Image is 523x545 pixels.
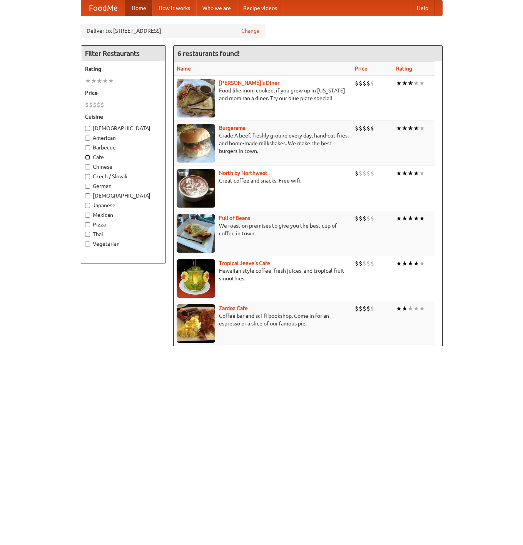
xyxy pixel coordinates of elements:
[219,260,270,266] b: Tropical Jeeve's Cafe
[89,101,93,109] li: $
[366,259,370,268] li: $
[85,184,90,189] input: German
[413,214,419,223] li: ★
[355,304,359,313] li: $
[85,126,90,131] input: [DEMOGRAPHIC_DATA]
[408,124,413,132] li: ★
[85,101,89,109] li: $
[241,27,260,35] a: Change
[85,192,161,200] label: [DEMOGRAPHIC_DATA]
[363,169,366,178] li: $
[81,46,165,61] h4: Filter Restaurants
[413,124,419,132] li: ★
[85,89,161,97] h5: Price
[419,214,425,223] li: ★
[363,79,366,87] li: $
[177,124,215,163] img: burgerama.jpg
[370,259,374,268] li: $
[85,144,161,151] label: Barbecue
[396,214,402,223] li: ★
[359,214,363,223] li: $
[85,241,90,247] input: Vegetarian
[402,304,408,313] li: ★
[177,312,349,327] p: Coffee bar and sci-fi bookshop. Come in for an espresso or a slice of our famous pie.
[370,304,374,313] li: $
[402,259,408,268] li: ★
[177,177,349,184] p: Great coffee and snacks. Free wifi.
[419,304,425,313] li: ★
[219,170,267,176] a: North by Northwest
[396,259,402,268] li: ★
[408,214,413,223] li: ★
[366,214,370,223] li: $
[125,0,152,16] a: Home
[413,259,419,268] li: ★
[219,125,246,131] b: Burgerama
[396,79,402,87] li: ★
[108,77,114,85] li: ★
[370,124,374,132] li: $
[81,0,125,16] a: FoodMe
[85,222,90,227] input: Pizza
[359,259,363,268] li: $
[411,0,434,16] a: Help
[419,169,425,178] li: ★
[85,173,161,180] label: Czech / Slovak
[413,79,419,87] li: ★
[85,230,161,238] label: Thai
[85,203,90,208] input: Japanese
[355,169,359,178] li: $
[370,214,374,223] li: $
[396,169,402,178] li: ★
[102,77,108,85] li: ★
[219,215,250,221] a: Full of Beans
[85,113,161,121] h5: Cuisine
[177,65,191,72] a: Name
[219,305,248,311] b: Zardoz Cafe
[396,65,412,72] a: Rating
[85,174,90,179] input: Czech / Slovak
[100,101,104,109] li: $
[177,132,349,155] p: Grade A beef, freshly ground every day, hand-cut fries, and home-made milkshakes. We make the bes...
[355,214,359,223] li: $
[419,124,425,132] li: ★
[177,169,215,208] img: north.jpg
[85,213,90,218] input: Mexican
[396,304,402,313] li: ★
[359,304,363,313] li: $
[363,214,366,223] li: $
[366,79,370,87] li: $
[85,164,90,169] input: Chinese
[413,169,419,178] li: ★
[419,259,425,268] li: ★
[85,155,90,160] input: Cafe
[370,79,374,87] li: $
[177,259,215,298] img: jeeves.jpg
[363,259,366,268] li: $
[85,211,161,219] label: Mexican
[413,304,419,313] li: ★
[355,79,359,87] li: $
[85,221,161,228] label: Pizza
[85,145,90,150] input: Barbecue
[408,169,413,178] li: ★
[91,77,97,85] li: ★
[419,79,425,87] li: ★
[85,134,161,142] label: American
[366,124,370,132] li: $
[93,101,97,109] li: $
[402,214,408,223] li: ★
[152,0,196,16] a: How it works
[408,259,413,268] li: ★
[359,124,363,132] li: $
[85,163,161,171] label: Chinese
[408,304,413,313] li: ★
[85,153,161,161] label: Cafe
[359,79,363,87] li: $
[177,50,240,57] ng-pluralize: 6 restaurants found!
[177,87,349,102] p: Food like mom cooked, if you grew up in [US_STATE] and mom ran a diner. Try our blue plate special!
[85,240,161,248] label: Vegetarian
[85,232,90,237] input: Thai
[85,65,161,73] h5: Rating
